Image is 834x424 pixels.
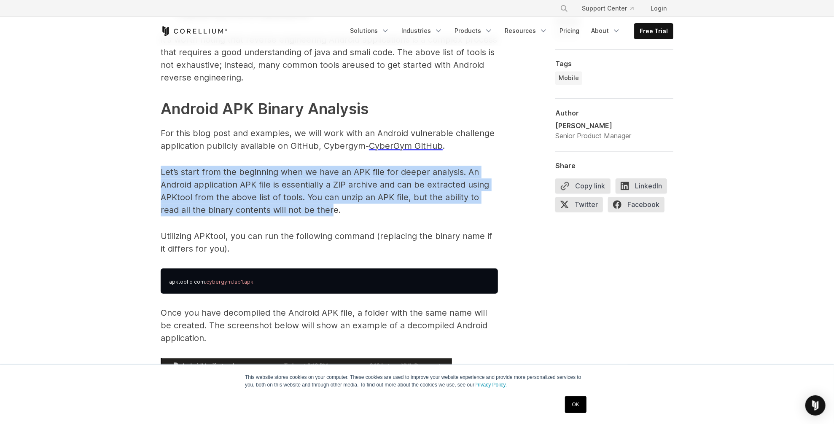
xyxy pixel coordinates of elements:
[245,373,589,389] p: This website stores cookies on your computer. These cookies are used to improve your website expe...
[161,230,498,255] p: Utilizing APKtool, you can run the following command (replacing the binary name if it differs for...
[805,395,826,416] div: Open Intercom Messenger
[565,396,586,413] a: OK
[369,141,443,151] a: CyberGym GitHub
[474,382,507,388] a: Privacy Policy.
[554,23,584,38] a: Pricing
[169,279,205,285] span: apktool d com
[557,1,572,16] button: Search
[555,121,631,131] div: [PERSON_NAME]
[449,23,498,38] a: Products
[205,279,253,285] span: .cybergym.lab1.apk
[555,161,673,170] div: Share
[635,24,673,39] a: Free Trial
[616,178,667,193] span: LinkedIn
[345,23,673,39] div: Navigation Menu
[161,127,498,152] p: For this blog post and examples, we will work with an Android vulnerable challenge application pu...
[555,178,611,193] button: Copy link
[161,166,498,216] p: Let’s start from the beginning when we have an APK file for deeper analysis. An Android applicati...
[555,71,582,85] a: Mobile
[550,1,673,16] div: Navigation Menu
[161,26,228,36] a: Corellium Home
[161,358,452,417] img: Example of a decompiled android application.
[219,60,355,70] span: ; instead, many common tools are
[555,197,603,212] span: Twitter
[161,33,498,84] p: It's worth noting that reverse engineering Android applications is a complex process that require...
[559,74,579,82] span: Mobile
[616,178,672,197] a: LinkedIn
[575,1,640,16] a: Support Center
[555,59,673,68] div: Tags
[555,131,631,141] div: Senior Product Manager
[500,23,553,38] a: Resources
[161,306,498,344] p: Once you have decompiled the Android APK file, a folder with the same name will be created. The s...
[555,109,673,117] div: Author
[161,99,369,118] strong: Android APK Binary Analysis
[644,1,673,16] a: Login
[586,23,626,38] a: About
[219,60,360,70] span: u
[396,23,448,38] a: Industries
[608,197,670,215] a: Facebook
[555,197,608,215] a: Twitter
[345,23,395,38] a: Solutions
[608,197,665,212] span: Facebook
